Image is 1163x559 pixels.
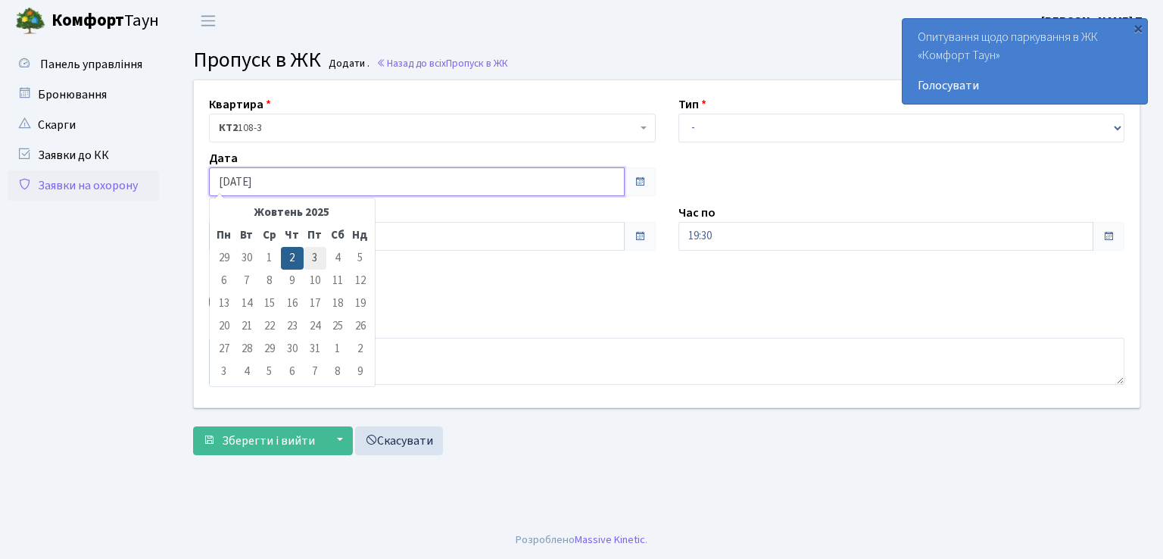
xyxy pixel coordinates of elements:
td: 19 [349,292,372,315]
td: 20 [213,315,235,338]
td: 7 [235,270,258,292]
td: 22 [258,315,281,338]
td: 2 [281,247,304,270]
small: Додати . [326,58,369,70]
a: [PERSON_NAME] Т. [1041,12,1145,30]
td: 21 [235,315,258,338]
td: 16 [281,292,304,315]
td: 15 [258,292,281,315]
td: 6 [281,361,304,383]
td: 8 [258,270,281,292]
span: <b>КТ2</b>&nbsp;&nbsp;&nbsp;108-3 [209,114,656,142]
a: Панель управління [8,49,159,80]
td: 5 [349,247,372,270]
td: 14 [235,292,258,315]
label: Час по [678,204,716,222]
td: 17 [304,292,326,315]
td: 1 [258,247,281,270]
b: КТ2 [219,120,238,136]
td: 31 [304,338,326,361]
td: 3 [213,361,235,383]
a: Бронювання [8,80,159,110]
th: Пт [304,224,326,247]
button: Переключити навігацію [189,8,227,33]
a: Скасувати [355,426,443,455]
td: 1 [326,338,349,361]
td: 7 [304,361,326,383]
span: Пропуск в ЖК [446,56,508,70]
span: Таун [51,8,159,34]
div: × [1130,20,1146,36]
td: 10 [304,270,326,292]
td: 9 [349,361,372,383]
th: Пн [213,224,235,247]
td: 4 [235,361,258,383]
td: 4 [326,247,349,270]
td: 29 [258,338,281,361]
td: 13 [213,292,235,315]
img: logo.png [15,6,45,36]
td: 29 [213,247,235,270]
td: 28 [235,338,258,361]
span: Зберегти і вийти [222,433,315,449]
td: 6 [213,270,235,292]
td: 12 [349,270,372,292]
label: Квартира [209,95,271,114]
td: 27 [213,338,235,361]
span: <b>КТ2</b>&nbsp;&nbsp;&nbsp;108-3 [219,120,637,136]
td: 23 [281,315,304,338]
a: Заявки на охорону [8,170,159,201]
td: 9 [281,270,304,292]
td: 26 [349,315,372,338]
div: Розроблено . [516,532,647,548]
td: 25 [326,315,349,338]
span: Панель управління [40,56,142,73]
a: Massive Kinetic [575,532,645,548]
td: 30 [235,247,258,270]
th: Жовтень 2025 [235,201,349,224]
td: 11 [326,270,349,292]
td: 2 [349,338,372,361]
th: Нд [349,224,372,247]
label: Тип [678,95,706,114]
button: Зберегти і вийти [193,426,325,455]
a: Скарги [8,110,159,140]
b: Комфорт [51,8,124,33]
th: Вт [235,224,258,247]
th: Ср [258,224,281,247]
td: 5 [258,361,281,383]
span: Пропуск в ЖК [193,45,321,75]
td: 8 [326,361,349,383]
td: 30 [281,338,304,361]
td: 24 [304,315,326,338]
div: Опитування щодо паркування в ЖК «Комфорт Таун» [903,19,1147,104]
a: Голосувати [918,77,1132,95]
b: [PERSON_NAME] Т. [1041,13,1145,30]
td: 3 [304,247,326,270]
a: Заявки до КК [8,140,159,170]
td: 18 [326,292,349,315]
th: Сб [326,224,349,247]
a: Назад до всіхПропуск в ЖК [376,56,508,70]
label: Дата [209,149,238,167]
th: Чт [281,224,304,247]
